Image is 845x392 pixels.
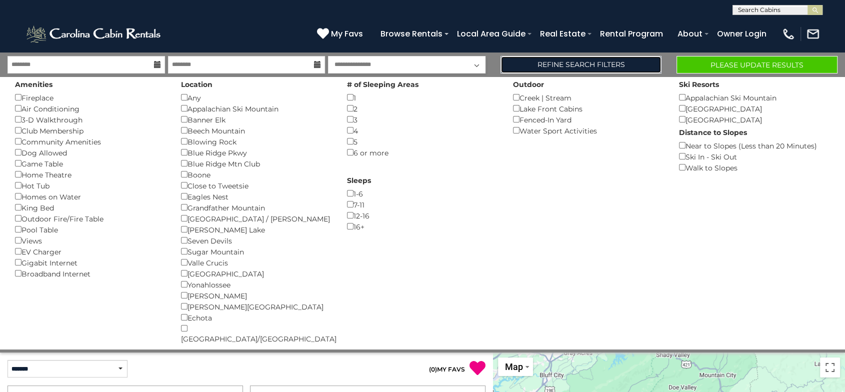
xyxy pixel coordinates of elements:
div: Club Membership [15,125,166,136]
div: Blowing Rock [181,136,332,147]
div: Grandfather Mountain [181,202,332,213]
div: Broadband Internet [15,268,166,279]
a: Real Estate [535,25,590,42]
div: Beech Mountain [181,125,332,136]
div: Homes on Water [15,191,166,202]
div: Close to Tweetsie [181,180,332,191]
div: [GEOGRAPHIC_DATA] / [PERSON_NAME] [181,213,332,224]
span: ( ) [429,365,437,373]
div: Seven Devils [181,235,332,246]
div: Valle Crucis [181,257,332,268]
button: Change map style [498,357,533,376]
a: Browse Rentals [375,25,447,42]
div: Water Sport Activities [513,125,664,136]
div: [GEOGRAPHIC_DATA] [679,103,830,114]
div: Near to Slopes (Less than 20 Minutes) [679,140,830,151]
div: 2 [347,103,498,114]
div: Dog Allowed [15,147,166,158]
div: Appalachian Ski Mountain [679,92,830,103]
label: Ski Resorts [679,79,719,89]
div: 6 or more [347,147,498,158]
a: About [672,25,707,42]
div: Yonahlossee [181,279,332,290]
img: mail-regular-white.png [806,27,820,41]
div: 1-6 [347,188,498,199]
div: Views [15,235,166,246]
label: Distance to Slopes [679,127,747,137]
div: [PERSON_NAME] Lake [181,224,332,235]
div: Blue Ridge Mtn Club [181,158,332,169]
label: Amenities [15,79,52,89]
button: Toggle fullscreen view [820,357,840,377]
span: Map [505,361,523,372]
span: My Favs [331,27,363,40]
div: Creek | Stream [513,92,664,103]
img: White-1-2.png [25,24,163,44]
div: Blue Ridge Pkwy [181,147,332,158]
div: Community Amenities [15,136,166,147]
a: (0)MY FAVS [429,365,465,373]
div: Outdoor Fire/Fire Table [15,213,166,224]
div: EV Charger [15,246,166,257]
label: Sleeps [347,175,371,185]
div: Hot Tub [15,180,166,191]
label: Location [181,79,212,89]
div: Appalachian Ski Mountain [181,103,332,114]
div: Ski In - Ski Out [679,151,830,162]
div: 7-11 [347,199,498,210]
div: Walk to Slopes [679,162,830,173]
div: Game Table [15,158,166,169]
label: # of Sleeping Areas [347,79,418,89]
label: Outdoor [513,79,544,89]
div: Echota [181,312,332,323]
div: Eagles Nest [181,191,332,202]
div: Sugar Mountain [181,246,332,257]
div: 3 [347,114,498,125]
a: Local Area Guide [452,25,530,42]
div: Pool Table [15,224,166,235]
div: 5 [347,136,498,147]
div: Home Theatre [15,169,166,180]
div: 16+ [347,221,498,232]
div: 3-D Walkthrough [15,114,166,125]
div: Banner Elk [181,114,332,125]
div: [GEOGRAPHIC_DATA] [181,268,332,279]
div: Lake Front Cabins [513,103,664,114]
span: 0 [431,365,435,373]
div: [GEOGRAPHIC_DATA] [679,114,830,125]
div: 12-16 [347,210,498,221]
div: Any [181,92,332,103]
div: Fenced-In Yard [513,114,664,125]
div: [PERSON_NAME][GEOGRAPHIC_DATA] [181,301,332,312]
div: King Bed [15,202,166,213]
a: Refine Search Filters [500,56,661,73]
div: Boone [181,169,332,180]
div: 4 [347,125,498,136]
a: Owner Login [712,25,771,42]
img: phone-regular-white.png [781,27,795,41]
a: My Favs [317,27,365,40]
div: [PERSON_NAME] [181,290,332,301]
div: Fireplace [15,92,166,103]
div: [GEOGRAPHIC_DATA]/[GEOGRAPHIC_DATA] [181,323,332,344]
div: 1 [347,92,498,103]
div: Gigabit Internet [15,257,166,268]
div: Air Conditioning [15,103,166,114]
button: Please Update Results [676,56,837,73]
a: Rental Program [595,25,668,42]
